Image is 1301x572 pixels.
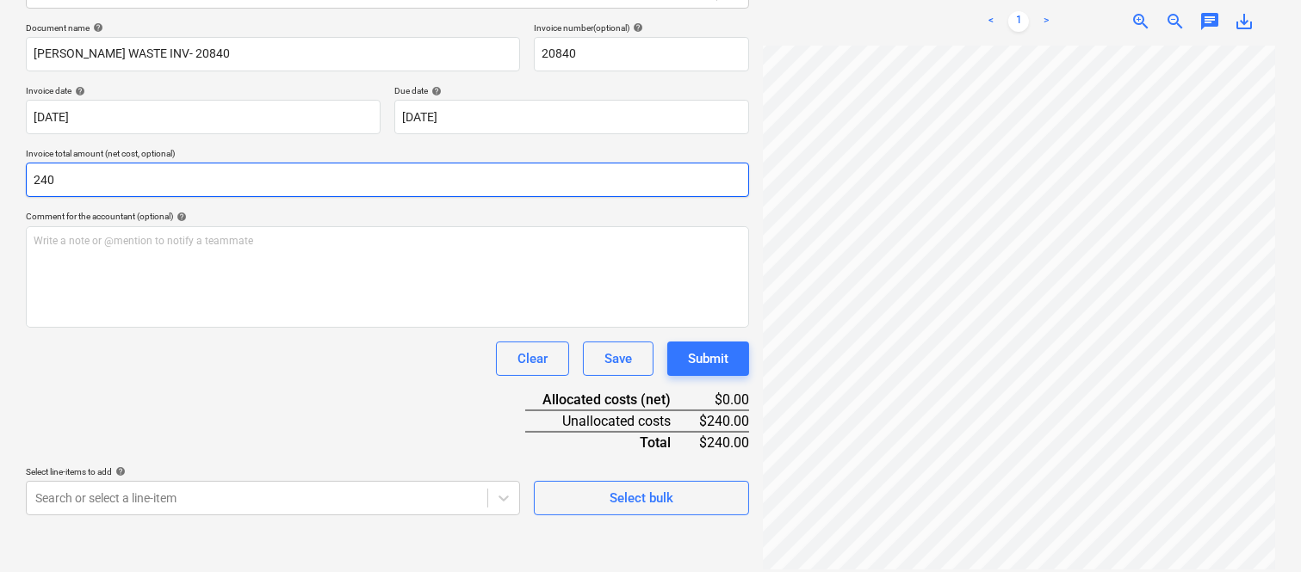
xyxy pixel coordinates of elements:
div: Save [604,348,632,370]
span: help [428,86,442,96]
span: chat [1199,11,1220,32]
div: Document name [26,22,520,34]
div: $240.00 [698,432,749,452]
span: zoom_in [1131,11,1151,32]
input: Invoice total amount (net cost, optional) [26,163,749,197]
span: save_alt [1234,11,1255,32]
input: Invoice number [534,37,749,71]
div: Total [525,432,698,452]
div: Comment for the accountant (optional) [26,211,749,222]
div: $240.00 [698,410,749,432]
a: Next page [1036,11,1056,32]
div: Select bulk [610,487,673,509]
div: Clear [517,348,548,370]
button: Clear [496,341,569,376]
div: $0.00 [698,390,749,410]
span: help [71,86,85,96]
span: help [112,466,126,477]
input: Due date not specified [394,100,749,134]
p: Invoice total amount (net cost, optional) [26,148,749,163]
a: Page 1 is your current page [1008,11,1029,32]
div: Select line-items to add [26,466,520,477]
div: Submit [688,348,728,370]
div: Unallocated costs [525,410,698,432]
input: Document name [26,37,520,71]
div: Invoice number (optional) [534,22,749,34]
button: Submit [667,341,749,376]
span: help [173,212,187,222]
span: zoom_out [1165,11,1186,32]
button: Save [583,341,654,376]
button: Select bulk [534,481,749,515]
span: help [90,22,103,33]
input: Invoice date not specified [26,100,381,134]
span: help [629,22,643,33]
div: Invoice date [26,85,381,96]
iframe: Chat Widget [1215,489,1301,572]
div: Allocated costs (net) [525,390,698,410]
div: Due date [394,85,749,96]
a: Previous page [981,11,1001,32]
